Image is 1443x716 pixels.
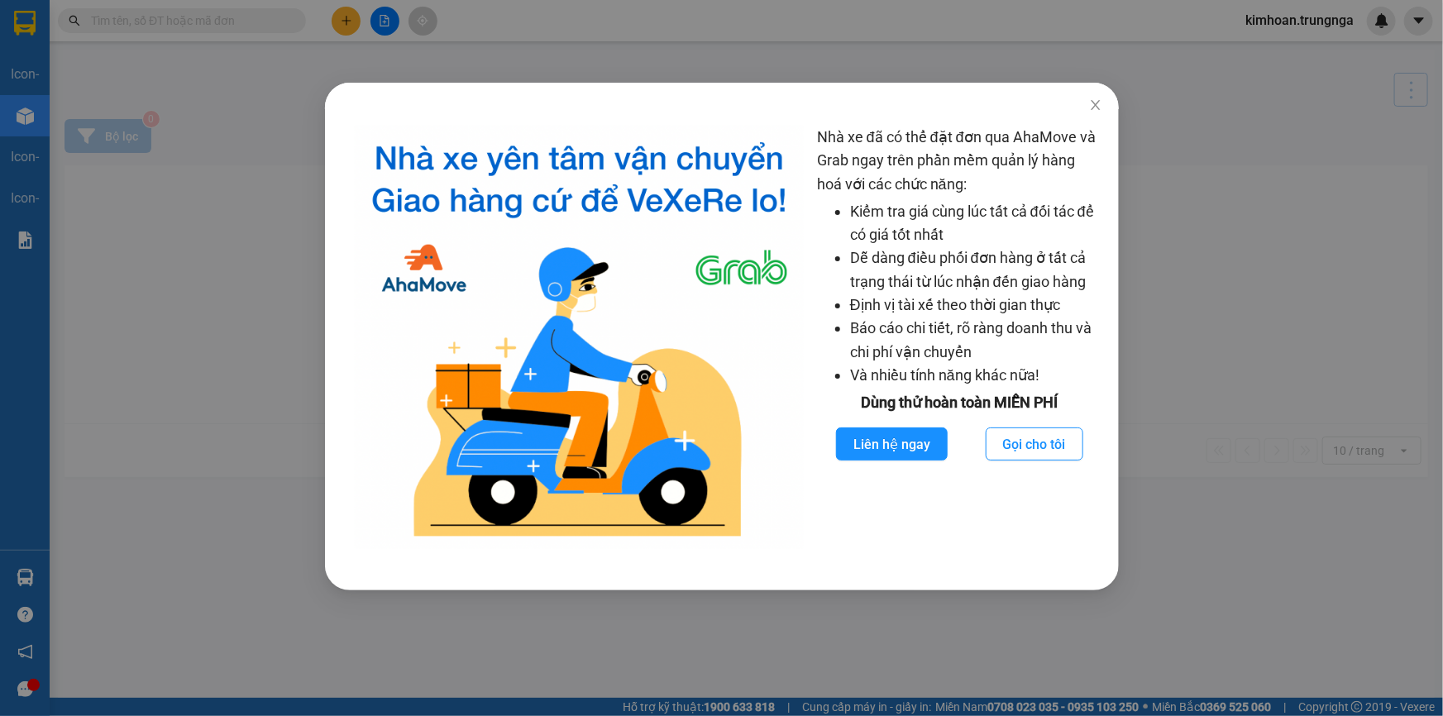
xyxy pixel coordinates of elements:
button: Close [1072,83,1118,129]
button: Liên hệ ngay [835,427,947,461]
li: Kiểm tra giá cùng lúc tất cả đối tác để có giá tốt nhất [849,200,1101,247]
div: Dùng thử hoàn toàn MIỄN PHÍ [816,391,1101,414]
span: Liên hệ ngay [853,434,929,455]
li: Dễ dàng điều phối đơn hàng ở tất cả trạng thái từ lúc nhận đến giao hàng [849,246,1101,294]
img: logo [355,126,804,549]
div: Nhà xe đã có thể đặt đơn qua AhaMove và Grab ngay trên phần mềm quản lý hàng hoá với các chức năng: [816,126,1101,549]
span: Gọi cho tôi [1002,434,1065,455]
li: Và nhiều tính năng khác nữa! [849,364,1101,387]
li: Báo cáo chi tiết, rõ ràng doanh thu và chi phí vận chuyển [849,317,1101,364]
button: Gọi cho tôi [985,427,1082,461]
span: close [1088,98,1101,112]
li: Định vị tài xế theo thời gian thực [849,294,1101,317]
